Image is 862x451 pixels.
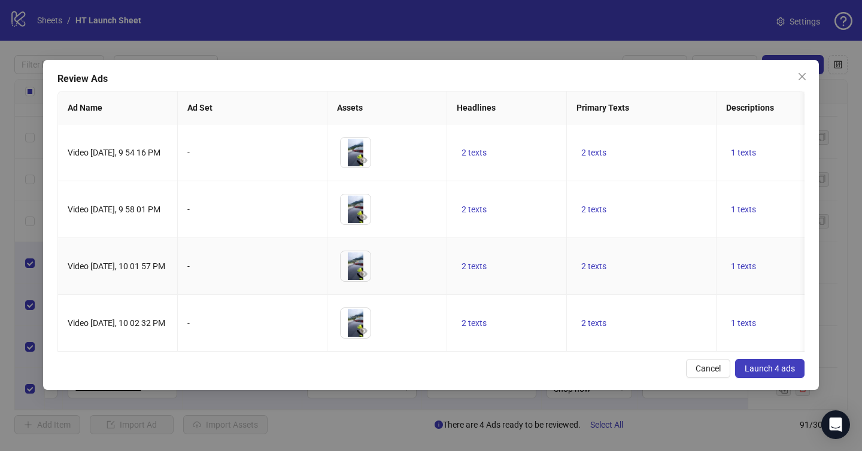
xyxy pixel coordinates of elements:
span: eye [359,270,368,278]
span: Video [DATE], 9 58 01 PM [68,205,160,214]
span: 2 texts [581,318,606,328]
div: - [187,316,317,330]
span: 1 texts [731,148,756,157]
span: 1 texts [731,318,756,328]
span: 2 texts [462,318,487,328]
button: Cancel [686,359,730,378]
span: 2 texts [462,261,487,271]
th: Ad Name [58,92,178,124]
button: 1 texts [726,202,761,217]
span: 2 texts [581,148,606,157]
button: Launch 4 ads [735,359,805,378]
span: Launch 4 ads [745,364,795,373]
button: 2 texts [576,145,611,160]
span: close [797,72,807,81]
button: Preview [356,153,371,167]
div: Open Intercom Messenger [821,410,850,439]
span: Cancel [696,364,721,373]
img: Asset 1 [341,308,371,338]
span: eye [359,327,368,335]
button: 2 texts [457,145,491,160]
button: 2 texts [576,316,611,330]
th: Headlines [447,92,567,124]
button: Preview [356,324,371,338]
div: Review Ads [57,72,805,86]
span: Video [DATE], 10 01 57 PM [68,261,165,271]
span: 2 texts [462,205,487,214]
span: 2 texts [581,261,606,271]
th: Ad Set [178,92,327,124]
img: Asset 1 [341,194,371,224]
span: eye [359,213,368,221]
button: 2 texts [457,259,491,273]
span: 2 texts [581,205,606,214]
img: Asset 1 [341,251,371,281]
button: 2 texts [576,259,611,273]
button: Close [793,67,812,86]
th: Primary Texts [567,92,717,124]
th: Assets [327,92,447,124]
button: 2 texts [457,316,491,330]
span: 1 texts [731,261,756,271]
button: Preview [356,267,371,281]
img: Asset 1 [341,138,371,167]
span: 1 texts [731,205,756,214]
button: 2 texts [457,202,491,217]
button: 2 texts [576,202,611,217]
div: - [187,146,317,159]
span: Video [DATE], 10 02 32 PM [68,318,165,328]
span: Video [DATE], 9 54 16 PM [68,148,160,157]
button: 1 texts [726,316,761,330]
div: - [187,203,317,216]
span: eye [359,156,368,164]
div: - [187,260,317,273]
span: 2 texts [462,148,487,157]
button: 1 texts [726,259,761,273]
button: Preview [356,210,371,224]
button: 1 texts [726,145,761,160]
